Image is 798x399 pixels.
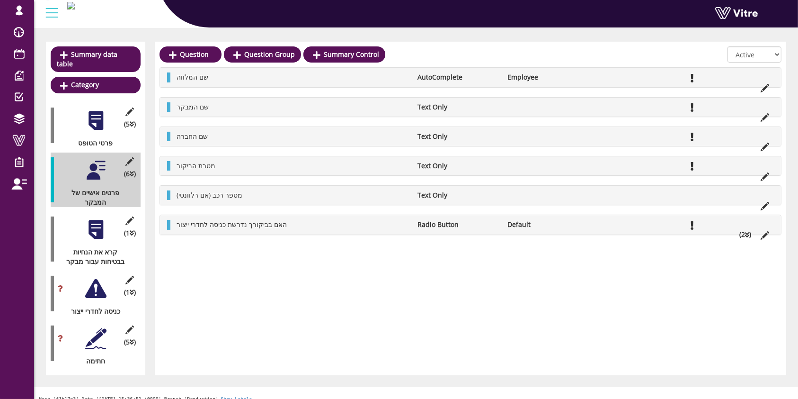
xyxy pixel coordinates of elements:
[124,119,136,129] span: (5 )
[413,220,503,229] li: Radio Button
[177,102,209,111] span: שם המבקר
[51,356,133,366] div: חתימה
[177,132,208,141] span: שם החברה
[67,2,75,9] img: Logo-Web.png
[177,190,242,199] span: מספר רכב (אם רלוונטי)
[124,288,136,297] span: (1 )
[51,77,141,93] a: Category
[413,73,503,82] li: AutoComplete
[160,46,222,63] a: Question
[413,190,503,200] li: Text Only
[124,337,136,347] span: (5 )
[51,46,141,72] a: Summary data table
[177,161,215,170] span: מטרת הביקור
[124,169,136,179] span: (6 )
[51,307,133,316] div: כניסה לחדרי ייצור
[51,188,133,207] div: פרטים אישיים של המבקר
[224,46,301,63] a: Question Group
[503,220,594,229] li: Default
[413,132,503,141] li: Text Only
[177,73,208,82] span: שם המלווה
[51,247,133,266] div: קרא את הנחיות בבטיחות עבור מבקר
[413,102,503,112] li: Text Only
[51,138,133,148] div: פרטי הטופס
[413,161,503,171] li: Text Only
[503,73,594,82] li: Employee
[124,228,136,238] span: (1 )
[303,46,385,63] a: Summary Control
[177,220,287,229] span: האם בביקורך נדרשת כניסה לחדרי ייצור
[735,230,756,239] li: (2 )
